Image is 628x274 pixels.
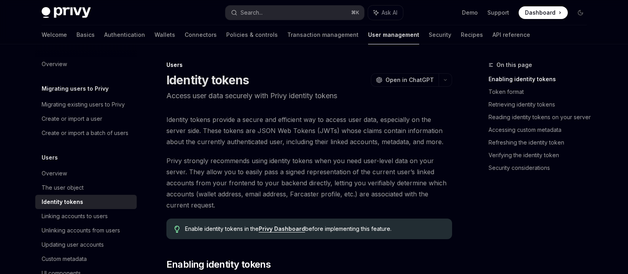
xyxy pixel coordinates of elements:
[166,61,452,69] div: Users
[35,252,137,266] a: Custom metadata
[174,226,180,233] svg: Tip
[492,25,530,44] a: API reference
[42,169,67,178] div: Overview
[525,9,555,17] span: Dashboard
[371,73,439,87] button: Open in ChatGPT
[35,126,137,140] a: Create or import a batch of users
[462,9,478,17] a: Demo
[104,25,145,44] a: Authentication
[42,128,128,138] div: Create or import a batch of users
[166,114,452,147] span: Identity tokens provide a secure and efficient way to access user data, especially on the server ...
[35,181,137,195] a: The user object
[42,183,84,192] div: The user object
[185,225,444,233] span: Enable identity tokens in the before implementing this feature.
[574,6,587,19] button: Toggle dark mode
[496,60,532,70] span: On this page
[382,9,397,17] span: Ask AI
[519,6,568,19] a: Dashboard
[155,25,175,44] a: Wallets
[42,197,83,207] div: Identity tokens
[42,254,87,264] div: Custom metadata
[287,25,359,44] a: Transaction management
[42,114,102,124] div: Create or import a user
[226,25,278,44] a: Policies & controls
[42,153,58,162] h5: Users
[35,97,137,112] a: Migrating existing users to Privy
[185,25,217,44] a: Connectors
[35,223,137,238] a: Unlinking accounts from users
[489,86,593,98] a: Token format
[166,73,249,87] h1: Identity tokens
[42,84,109,93] h5: Migrating users to Privy
[368,25,419,44] a: User management
[489,111,593,124] a: Reading identity tokens on your server
[166,258,271,271] span: Enabling identity tokens
[489,124,593,136] a: Accessing custom metadata
[42,100,125,109] div: Migrating existing users to Privy
[42,25,67,44] a: Welcome
[166,155,452,211] span: Privy strongly recommends using identity tokens when you need user-level data on your server. The...
[368,6,403,20] button: Ask AI
[35,112,137,126] a: Create or import a user
[42,226,120,235] div: Unlinking accounts from users
[386,76,434,84] span: Open in ChatGPT
[489,98,593,111] a: Retrieving identity tokens
[241,8,263,17] div: Search...
[35,238,137,252] a: Updating user accounts
[429,25,451,44] a: Security
[259,225,305,232] a: Privy Dashboard
[489,73,593,86] a: Enabling identity tokens
[76,25,95,44] a: Basics
[42,7,91,18] img: dark logo
[35,166,137,181] a: Overview
[225,6,364,20] button: Search...⌘K
[42,211,108,221] div: Linking accounts to users
[487,9,509,17] a: Support
[489,149,593,162] a: Verifying the identity token
[489,136,593,149] a: Refreshing the identity token
[461,25,483,44] a: Recipes
[166,90,452,101] p: Access user data securely with Privy identity tokens
[35,209,137,223] a: Linking accounts to users
[35,57,137,71] a: Overview
[35,195,137,209] a: Identity tokens
[351,10,359,16] span: ⌘ K
[42,59,67,69] div: Overview
[42,240,104,249] div: Updating user accounts
[489,162,593,174] a: Security considerations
